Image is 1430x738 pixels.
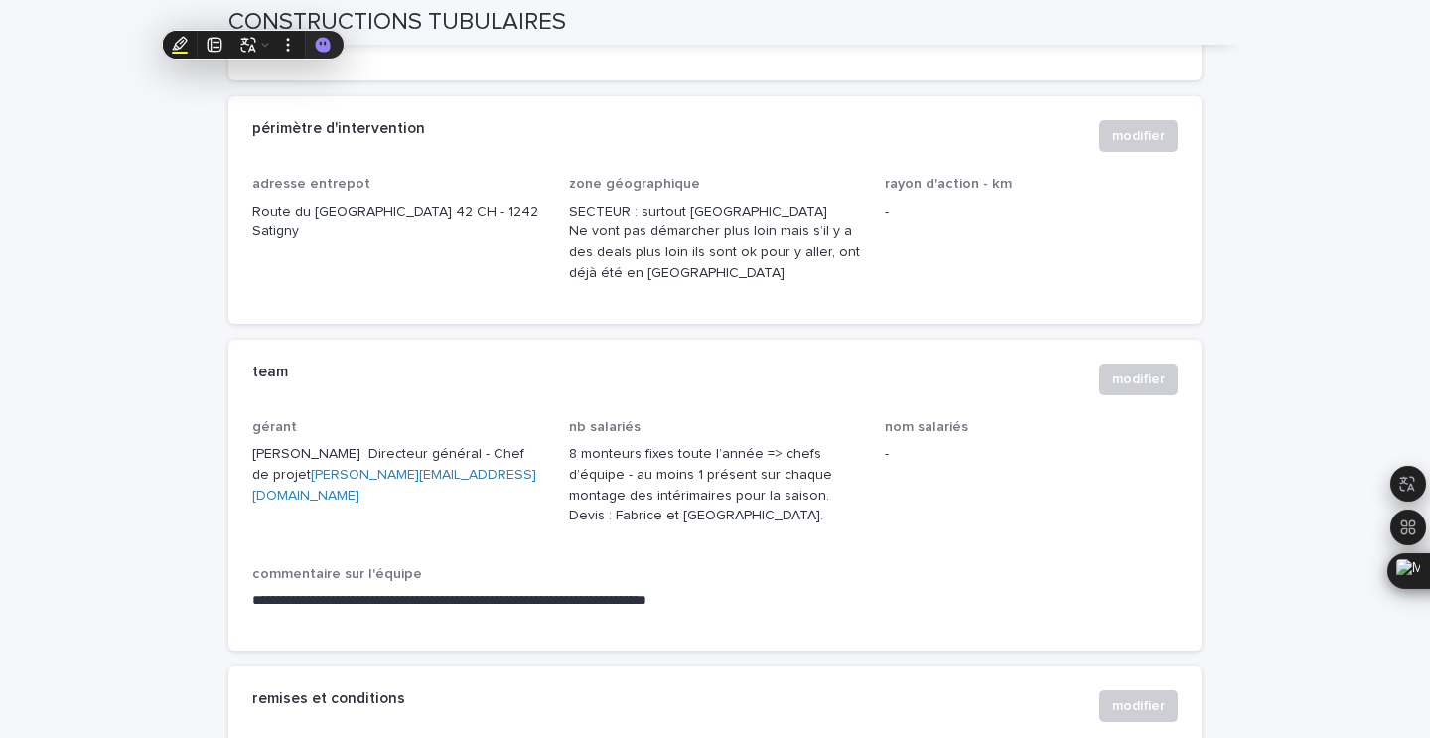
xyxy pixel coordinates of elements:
[252,364,288,381] h2: team
[252,690,405,708] h2: remises et conditions
[252,468,536,503] a: [PERSON_NAME][EMAIL_ADDRESS][DOMAIN_NAME]
[252,202,545,243] p: Route du [GEOGRAPHIC_DATA] 42 CH - 1242 Satigny
[885,202,1178,222] p: -
[885,177,1012,191] span: rayon d'action - km
[885,444,1178,465] p: -
[1112,126,1165,146] span: modifier
[252,567,422,581] span: commentaire sur l'équipe
[252,120,425,138] h2: périmètre d'intervention
[228,8,566,37] h2: CONSTRUCTIONS TUBULAIRES
[252,420,297,434] span: gérant
[569,420,641,434] span: nb salariés
[569,202,862,284] p: SECTEUR : surtout [GEOGRAPHIC_DATA] Ne vont pas démarcher plus loin mais s’il y a des deals plus ...
[252,444,545,506] p: [PERSON_NAME] Directeur général - Chef de projet
[1099,364,1178,395] button: modifier
[569,444,862,526] p: 8 monteurs fixes toute l’année => chefs d’équipe - au moins 1 présent sur chaque montage des inté...
[1112,369,1165,389] span: modifier
[252,177,370,191] span: adresse entrepot
[1099,690,1178,722] button: modifier
[1099,120,1178,152] button: modifier
[569,177,700,191] span: zone géographique
[885,420,968,434] span: nom salariés
[1112,696,1165,716] span: modifier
